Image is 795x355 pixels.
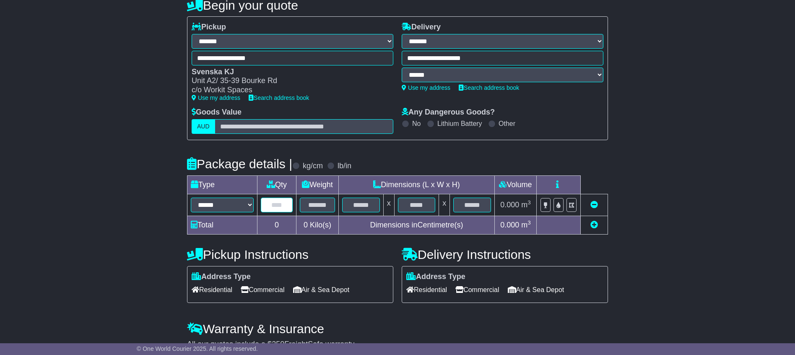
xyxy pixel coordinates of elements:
span: Residential [192,283,232,296]
td: Volume [494,175,536,194]
h4: Package details | [187,157,292,171]
span: Commercial [241,283,284,296]
label: lb/in [338,162,351,171]
a: Add new item [590,221,598,229]
sup: 3 [527,199,531,206]
label: Pickup [192,23,226,32]
span: Commercial [455,283,499,296]
a: Remove this item [590,201,598,209]
label: Address Type [192,272,251,282]
span: m [521,221,531,229]
label: No [412,120,421,128]
label: Delivery [402,23,441,32]
label: kg/cm [303,162,323,171]
label: Any Dangerous Goods? [402,108,495,117]
td: Qty [257,175,296,194]
span: Residential [406,283,447,296]
span: 0.000 [500,201,519,209]
label: AUD [192,119,215,134]
label: Lithium Battery [437,120,482,128]
span: 0 [304,221,308,229]
a: Use my address [402,84,450,91]
td: Kilo(s) [296,216,339,234]
span: Air & Sea Depot [508,283,564,296]
td: Dimensions in Centimetre(s) [338,216,494,234]
td: Type [187,175,257,194]
div: c/o Workit Spaces [192,86,385,95]
td: x [439,194,450,216]
label: Address Type [406,272,465,282]
h4: Warranty & Insurance [187,322,608,336]
h4: Pickup Instructions [187,248,393,261]
sup: 3 [527,219,531,226]
span: © One World Courier 2025. All rights reserved. [137,345,258,352]
td: Weight [296,175,339,194]
span: 250 [272,340,284,348]
div: All our quotes include a $ FreightSafe warranty. [187,340,608,349]
a: Use my address [192,94,240,101]
td: 0 [257,216,296,234]
span: Air & Sea Depot [293,283,350,296]
a: Search address book [249,94,309,101]
a: Search address book [459,84,519,91]
span: 0.000 [500,221,519,229]
label: Other [499,120,515,128]
td: Dimensions (L x W x H) [338,175,494,194]
div: Unit A2/ 35-39 Bourke Rd [192,76,385,86]
td: Total [187,216,257,234]
div: Svenska KJ [192,68,385,77]
label: Goods Value [192,108,242,117]
h4: Delivery Instructions [402,248,608,261]
span: m [521,201,531,209]
td: x [383,194,394,216]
